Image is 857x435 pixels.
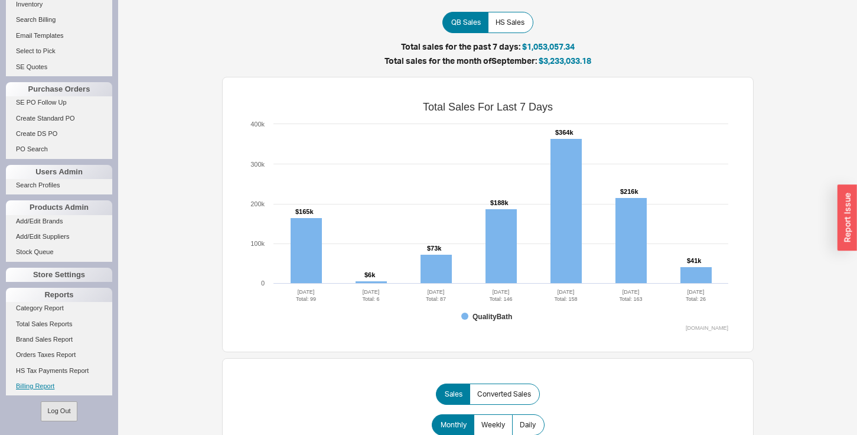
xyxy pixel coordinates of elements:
a: Select to Pick [6,45,112,57]
div: Reports [6,288,112,302]
a: SE PO Follow Up [6,96,112,109]
span: Monthly [441,420,467,430]
tspan: [DATE] [623,289,639,295]
tspan: [DATE] [687,289,704,295]
a: Email Templates [6,30,112,42]
text: 400k [250,121,265,128]
a: Create Standard PO [6,112,112,125]
tspan: Total: 87 [426,296,446,302]
h5: Total sales for the past 7 days: [130,43,845,51]
a: Search Billing [6,14,112,26]
tspan: $364k [555,129,573,136]
a: Billing Report [6,380,112,392]
a: Category Report [6,302,112,314]
text: 0 [261,280,265,287]
tspan: Total: 146 [489,296,512,302]
tspan: Total: 99 [296,296,316,302]
tspan: [DATE] [298,289,314,295]
tspan: Total: 26 [686,296,706,302]
tspan: [DATE] [493,289,509,295]
a: HS Tax Payments Report [6,365,112,377]
span: Daily [520,420,536,430]
a: Add/Edit Brands [6,215,112,228]
tspan: Total: 158 [554,296,577,302]
tspan: QualityBath [473,313,512,321]
tspan: $165k [295,208,314,215]
h5: Total sales for the month of September : [130,57,845,65]
tspan: [DATE] [558,289,574,295]
text: 200k [250,200,265,207]
tspan: $6k [364,271,376,278]
a: Brand Sales Report [6,333,112,346]
tspan: Total: 163 [619,296,642,302]
tspan: $73k [427,245,442,252]
a: Orders Taxes Report [6,349,112,361]
button: Log Out [41,401,77,421]
a: Search Profiles [6,179,112,191]
text: [DOMAIN_NAME] [686,325,728,331]
a: SE Quotes [6,61,112,73]
tspan: Total Sales For Last 7 Days [423,101,553,113]
a: PO Search [6,143,112,155]
tspan: $188k [490,199,509,206]
div: Store Settings [6,268,112,282]
a: Add/Edit Suppliers [6,231,112,243]
text: 100k [250,240,265,247]
span: $1,053,057.34 [522,41,575,51]
tspan: [DATE] [363,289,379,295]
span: $3,233,033.18 [539,56,591,66]
tspan: [DATE] [428,289,444,295]
span: Sales [445,389,462,399]
a: Total Sales Reports [6,318,112,330]
tspan: $216k [620,188,638,195]
span: Weekly [481,420,505,430]
div: Purchase Orders [6,82,112,96]
a: Create DS PO [6,128,112,140]
div: Products Admin [6,200,112,215]
tspan: $41k [687,257,702,264]
div: Users Admin [6,165,112,179]
text: 300k [250,161,265,168]
span: Converted Sales [477,389,531,399]
span: HS Sales [496,18,524,27]
span: QB Sales [451,18,481,27]
a: Stock Queue [6,246,112,258]
tspan: Total: 6 [362,296,379,302]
